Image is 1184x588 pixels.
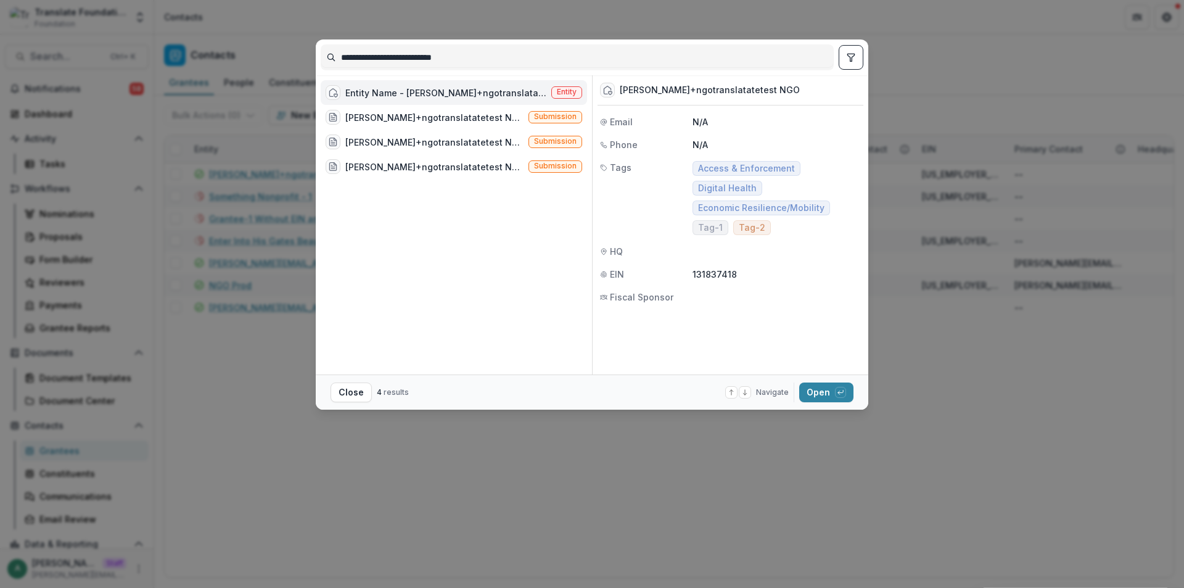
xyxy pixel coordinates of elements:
[839,45,863,70] button: toggle filters
[610,291,673,304] span: Fiscal Sponsor
[698,223,723,233] span: Tag-1
[698,164,795,174] span: Access & Enforcement
[698,203,824,213] span: Economic Resilience/Mobility
[610,268,624,281] span: EIN
[693,268,861,281] p: 131837418
[534,162,577,170] span: Submission
[610,245,623,258] span: HQ
[693,138,861,151] p: N/A
[377,387,382,397] span: 4
[698,183,757,194] span: Digital Health
[610,161,631,174] span: Tags
[345,111,524,124] div: [PERSON_NAME]+ngotranslatatetest NGO - 2025 - Copy but Private (Here are the Private Form descrip...
[345,160,524,173] div: [PERSON_NAME]+ngotranslatatetest NGO - 2025 - Copy but Private (Here are the Private Form descrip...
[534,137,577,146] span: Submission
[739,223,765,233] span: Tag-2
[693,115,861,128] p: N/A
[534,112,577,121] span: Submission
[620,85,800,96] div: [PERSON_NAME]+ngotranslatatetest NGO
[799,383,853,402] button: Open
[384,387,409,397] span: results
[557,88,577,96] span: Entity
[610,138,638,151] span: Phone
[345,136,524,149] div: [PERSON_NAME]+ngotranslatatetest NGO - 2025 - Copy but Private (Here are the Private Form descrip...
[756,387,789,398] span: Navigate
[610,115,633,128] span: Email
[345,86,546,99] div: Entity Name - [PERSON_NAME]+ngotranslatatetest NGO
[331,383,372,402] button: Close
